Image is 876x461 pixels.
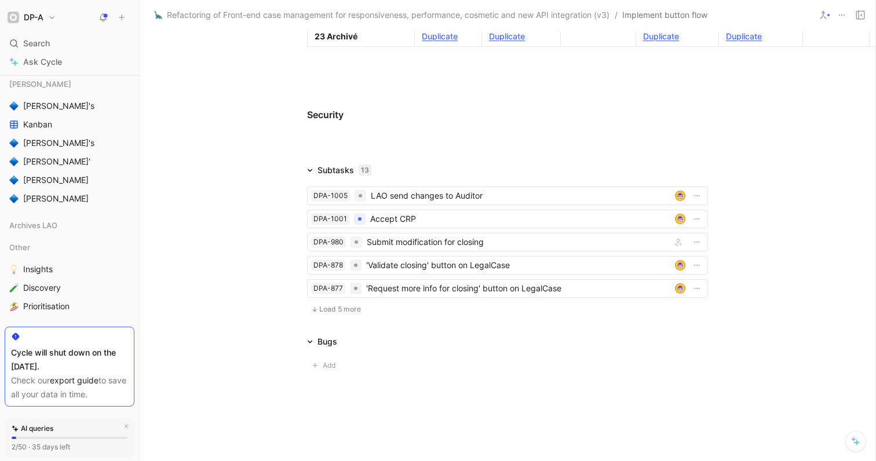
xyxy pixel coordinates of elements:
[5,261,134,278] a: 💡Insights
[5,9,59,25] button: DP-ADP-A
[5,239,134,315] div: Other💡Insights🧪Discovery🏄‍♀️Prioritisation
[676,261,684,269] img: avatar
[9,265,19,274] img: 💡
[23,174,89,186] span: [PERSON_NAME]
[9,138,19,148] img: 🔷
[307,302,365,316] button: Load 5 more
[7,136,21,150] button: 🔷
[50,375,98,385] a: export guide
[5,217,134,234] div: Archives LAO
[317,335,337,349] div: Bugs
[489,31,525,41] a: Duplicate
[154,11,162,19] img: 🦕
[7,192,21,206] button: 🔷
[5,116,134,133] a: Kanban
[615,8,618,22] span: /
[622,8,707,22] span: Implement button flow
[367,235,667,249] div: Submit modification for closing
[676,284,684,292] img: avatar
[23,282,61,294] span: Discovery
[11,346,128,374] div: Cycle will shut down on the [DATE].
[23,137,94,149] span: [PERSON_NAME]'s
[5,190,134,207] a: 🔷[PERSON_NAME]
[23,119,52,130] span: Kanban
[313,190,348,202] div: DPA-1005
[422,31,458,41] a: Duplicate
[23,301,70,312] span: Prioritisation
[9,219,57,231] span: Archives LAO
[5,279,134,297] a: 🧪Discovery
[5,153,134,170] a: 🔷[PERSON_NAME]'
[9,101,19,111] img: 🔷
[5,171,134,189] a: 🔷[PERSON_NAME]
[302,163,376,177] div: Subtasks13
[366,258,670,272] div: 'Validate closing' button on LegalCase
[7,281,21,295] button: 🧪
[307,108,708,122] div: Security
[313,213,347,225] div: DPA-1001
[315,31,357,41] strong: 23 Archivé
[11,374,128,401] div: Check our to save all your data in time.
[23,156,90,167] span: [PERSON_NAME]'
[5,217,134,237] div: Archives LAO
[307,279,708,298] a: DPA-877'Request more info for closing' button on LegalCaseavatar
[307,358,344,373] button: Add
[313,283,343,294] div: DPA-877
[9,302,19,311] img: 🏄‍♀️
[23,193,89,204] span: [PERSON_NAME]
[7,262,21,276] button: 💡
[5,75,134,93] div: [PERSON_NAME]
[302,335,342,349] div: Bugs
[23,100,94,112] span: [PERSON_NAME]'s
[5,53,134,71] a: Ask Cycle
[307,233,708,251] a: DPA-980Submit modification for closing
[319,305,361,314] span: Load 5 more
[370,212,670,226] div: Accept CRP
[12,441,70,453] div: 2/50 · 35 days left
[12,423,53,434] div: AI queries
[5,97,134,115] a: 🔷[PERSON_NAME]'s
[8,12,19,23] img: DP-A
[24,12,43,23] h1: DP-A
[643,31,679,41] a: Duplicate
[5,134,134,152] a: 🔷[PERSON_NAME]'s
[726,31,762,41] a: Duplicate
[7,173,21,187] button: 🔷
[9,283,19,292] img: 🧪
[151,8,612,22] button: 🦕Refactoring of Front-end case management for responsiveness, performance, cosmetic and new API i...
[371,189,670,203] div: LAO send changes to Auditor
[7,155,21,169] button: 🔷
[9,157,19,166] img: 🔷
[323,360,339,371] span: Add
[23,264,53,275] span: Insights
[9,194,19,203] img: 🔷
[317,163,354,177] div: Subtasks
[5,298,134,315] a: 🏄‍♀️Prioritisation
[5,35,134,52] div: Search
[5,75,134,207] div: [PERSON_NAME]🔷[PERSON_NAME]'sKanban🔷[PERSON_NAME]'s🔷[PERSON_NAME]'🔷[PERSON_NAME]🔷[PERSON_NAME]
[9,242,30,253] span: Other
[676,192,684,200] img: avatar
[7,99,21,113] button: 🔷
[366,281,670,295] div: 'Request more info for closing' button on LegalCase
[307,256,708,275] a: DPA-878'Validate closing' button on LegalCaseavatar
[307,210,708,228] a: DPA-1001Accept CRPavatar
[313,259,343,271] div: DPA-878
[167,8,609,22] span: Refactoring of Front-end case management for responsiveness, performance, cosmetic and new API in...
[676,215,684,223] img: avatar
[23,55,62,69] span: Ask Cycle
[307,186,708,205] a: DPA-1005LAO send changes to Auditoravatar
[359,164,371,176] div: 13
[23,36,50,50] span: Search
[9,175,19,185] img: 🔷
[7,299,21,313] button: 🏄‍♀️
[9,78,71,90] span: [PERSON_NAME]
[5,239,134,256] div: Other
[313,236,344,248] div: DPA-980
